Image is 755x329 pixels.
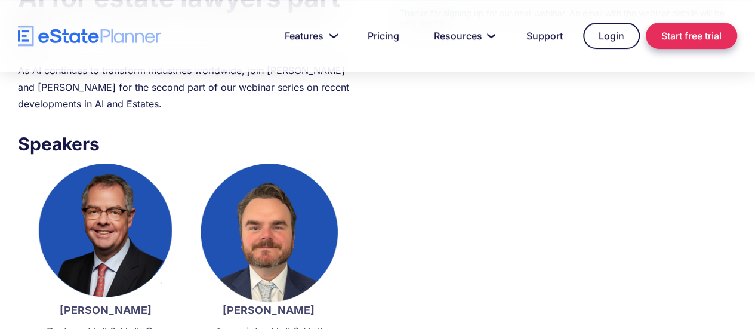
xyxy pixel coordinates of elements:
a: Login [583,23,640,49]
a: Pricing [353,24,414,48]
a: home [18,26,161,47]
strong: [PERSON_NAME] [60,304,152,316]
strong: [PERSON_NAME] [223,304,315,316]
div: As AI continues to transform industries worldwide, join [PERSON_NAME] and [PERSON_NAME] for the s... [18,62,356,112]
a: Support [512,24,577,48]
h3: Speakers [18,130,356,158]
a: Features [270,24,347,48]
a: Start free trial [646,23,737,49]
a: Resources [420,24,506,48]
